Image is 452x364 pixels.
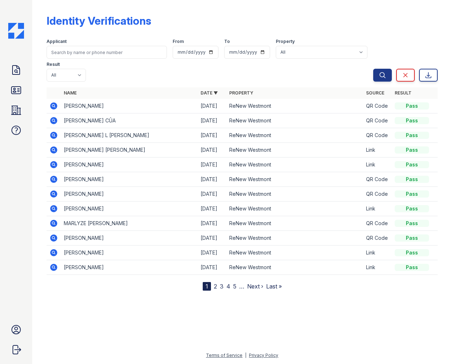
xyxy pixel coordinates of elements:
[47,14,151,27] div: Identity Verifications
[226,246,363,260] td: ReNew Westmont
[226,231,363,246] td: ReNew Westmont
[226,113,363,128] td: ReNew Westmont
[61,172,198,187] td: [PERSON_NAME]
[395,220,429,227] div: Pass
[249,353,278,358] a: Privacy Policy
[226,157,363,172] td: ReNew Westmont
[363,187,392,202] td: QR Code
[395,102,429,110] div: Pass
[214,283,217,290] a: 2
[395,176,429,183] div: Pass
[61,202,198,216] td: [PERSON_NAME]
[198,143,226,157] td: [DATE]
[61,128,198,143] td: [PERSON_NAME] L [PERSON_NAME]
[203,282,211,291] div: 1
[395,117,429,124] div: Pass
[198,157,226,172] td: [DATE]
[239,282,244,291] span: …
[395,205,429,212] div: Pass
[395,249,429,256] div: Pass
[226,99,363,113] td: ReNew Westmont
[363,128,392,143] td: QR Code
[198,128,226,143] td: [DATE]
[61,113,198,128] td: [PERSON_NAME] CỦA
[224,39,230,44] label: To
[198,113,226,128] td: [DATE]
[61,99,198,113] td: [PERSON_NAME]
[363,143,392,157] td: Link
[226,187,363,202] td: ReNew Westmont
[395,190,429,198] div: Pass
[395,90,412,96] a: Result
[363,113,392,128] td: QR Code
[363,157,392,172] td: Link
[61,231,198,246] td: [PERSON_NAME]
[198,260,226,275] td: [DATE]
[395,234,429,242] div: Pass
[363,231,392,246] td: QR Code
[229,90,253,96] a: Property
[226,143,363,157] td: ReNew Westmont
[173,39,184,44] label: From
[226,128,363,143] td: ReNew Westmont
[47,46,167,59] input: Search by name or phone number
[226,216,363,231] td: ReNew Westmont
[61,216,198,231] td: MARLYZE [PERSON_NAME]
[198,231,226,246] td: [DATE]
[395,161,429,168] div: Pass
[220,283,223,290] a: 3
[226,283,230,290] a: 4
[61,246,198,260] td: [PERSON_NAME]
[47,62,60,67] label: Result
[363,172,392,187] td: QR Code
[226,202,363,216] td: ReNew Westmont
[363,216,392,231] td: QR Code
[363,99,392,113] td: QR Code
[198,172,226,187] td: [DATE]
[276,39,295,44] label: Property
[395,146,429,154] div: Pass
[61,143,198,157] td: [PERSON_NAME] [PERSON_NAME]
[61,260,198,275] td: [PERSON_NAME]
[198,187,226,202] td: [DATE]
[363,260,392,275] td: Link
[266,283,282,290] a: Last »
[201,90,218,96] a: Date ▼
[198,202,226,216] td: [DATE]
[363,202,392,216] td: Link
[395,132,429,139] div: Pass
[198,99,226,113] td: [DATE]
[198,246,226,260] td: [DATE]
[233,283,236,290] a: 5
[64,90,77,96] a: Name
[47,39,67,44] label: Applicant
[198,216,226,231] td: [DATE]
[61,187,198,202] td: [PERSON_NAME]
[366,90,384,96] a: Source
[363,246,392,260] td: Link
[226,260,363,275] td: ReNew Westmont
[247,283,263,290] a: Next ›
[61,157,198,172] td: [PERSON_NAME]
[226,172,363,187] td: ReNew Westmont
[245,353,246,358] div: |
[8,23,24,39] img: CE_Icon_Blue-c292c112584629df590d857e76928e9f676e5b41ef8f769ba2f05ee15b207248.png
[395,264,429,271] div: Pass
[206,353,242,358] a: Terms of Service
